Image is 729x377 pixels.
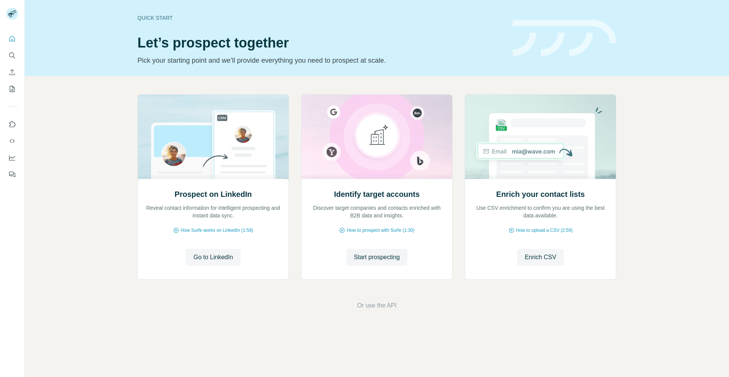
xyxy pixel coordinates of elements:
[6,32,18,46] button: Quick start
[347,227,414,234] span: How to prospect with Surfe (1:30)
[193,253,233,262] span: Go to LinkedIn
[473,204,608,219] p: Use CSV enrichment to confirm you are using the best data available.
[334,189,420,200] h2: Identify target accounts
[6,49,18,62] button: Search
[354,253,400,262] span: Start prospecting
[181,227,253,234] span: How Surfe works on LinkedIn (1:58)
[137,95,289,179] img: Prospect on LinkedIn
[137,14,503,22] div: Quick start
[525,253,556,262] span: Enrich CSV
[513,20,616,57] img: banner
[465,95,616,179] img: Enrich your contact lists
[496,189,585,200] h2: Enrich your contact lists
[175,189,252,200] h2: Prospect on LinkedIn
[309,204,445,219] p: Discover target companies and contacts enriched with B2B data and insights.
[137,55,503,66] p: Pick your starting point and we’ll provide everything you need to prospect at scale.
[6,65,18,79] button: Enrich CSV
[517,249,564,266] button: Enrich CSV
[186,249,240,266] button: Go to LinkedIn
[301,95,453,179] img: Identify target accounts
[516,227,573,234] span: How to upload a CSV (2:59)
[6,151,18,165] button: Dashboard
[6,168,18,181] button: Feedback
[357,301,396,310] button: Or use the API
[346,249,407,266] button: Start prospecting
[145,204,281,219] p: Reveal contact information for intelligent prospecting and instant data sync.
[6,134,18,148] button: Use Surfe API
[137,35,503,51] h1: Let’s prospect together
[6,82,18,96] button: My lists
[6,117,18,131] button: Use Surfe on LinkedIn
